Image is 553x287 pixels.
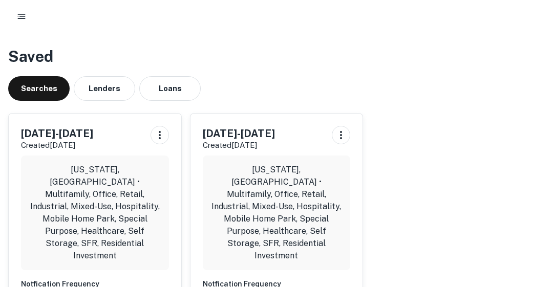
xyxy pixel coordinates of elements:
[8,45,545,68] h3: Saved
[74,76,135,101] button: Lenders
[203,139,275,151] p: Created [DATE]
[203,126,275,141] h5: [DATE]-[DATE]
[8,76,70,101] button: Searches
[139,76,201,101] button: Loans
[21,139,93,151] p: Created [DATE]
[29,164,161,262] p: [US_STATE], [GEOGRAPHIC_DATA] • Multifamily, Office, Retail, Industrial, Mixed-Use, Hospitality, ...
[21,126,93,141] h5: [DATE]-[DATE]
[211,164,343,262] p: [US_STATE], [GEOGRAPHIC_DATA] • Multifamily, Office, Retail, Industrial, Mixed-Use, Hospitality, ...
[502,205,553,254] iframe: Chat Widget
